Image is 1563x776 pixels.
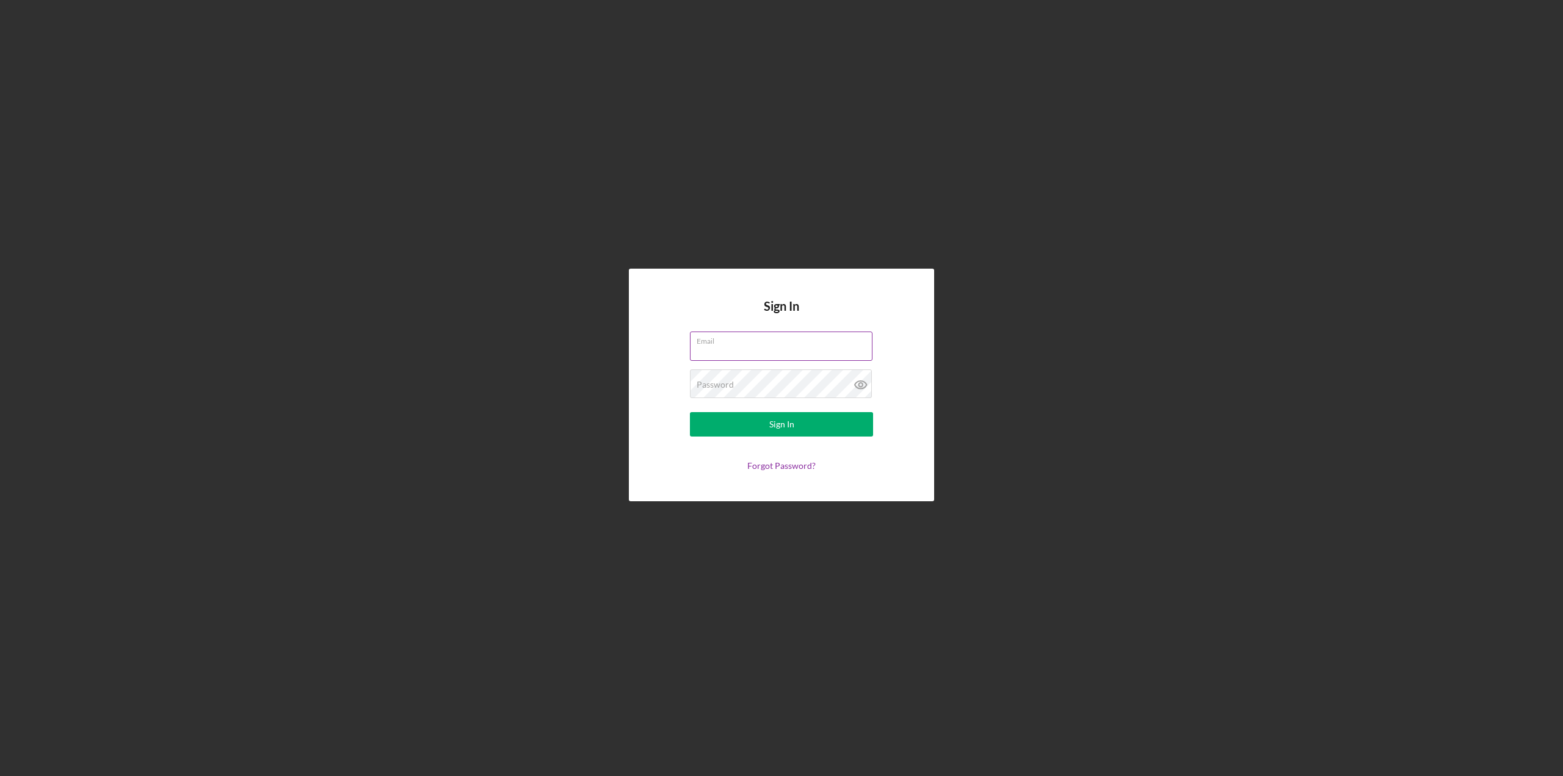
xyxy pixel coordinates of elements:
[747,460,816,471] a: Forgot Password?
[697,380,734,390] label: Password
[697,332,872,346] label: Email
[690,412,873,437] button: Sign In
[769,412,794,437] div: Sign In
[764,299,799,332] h4: Sign In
